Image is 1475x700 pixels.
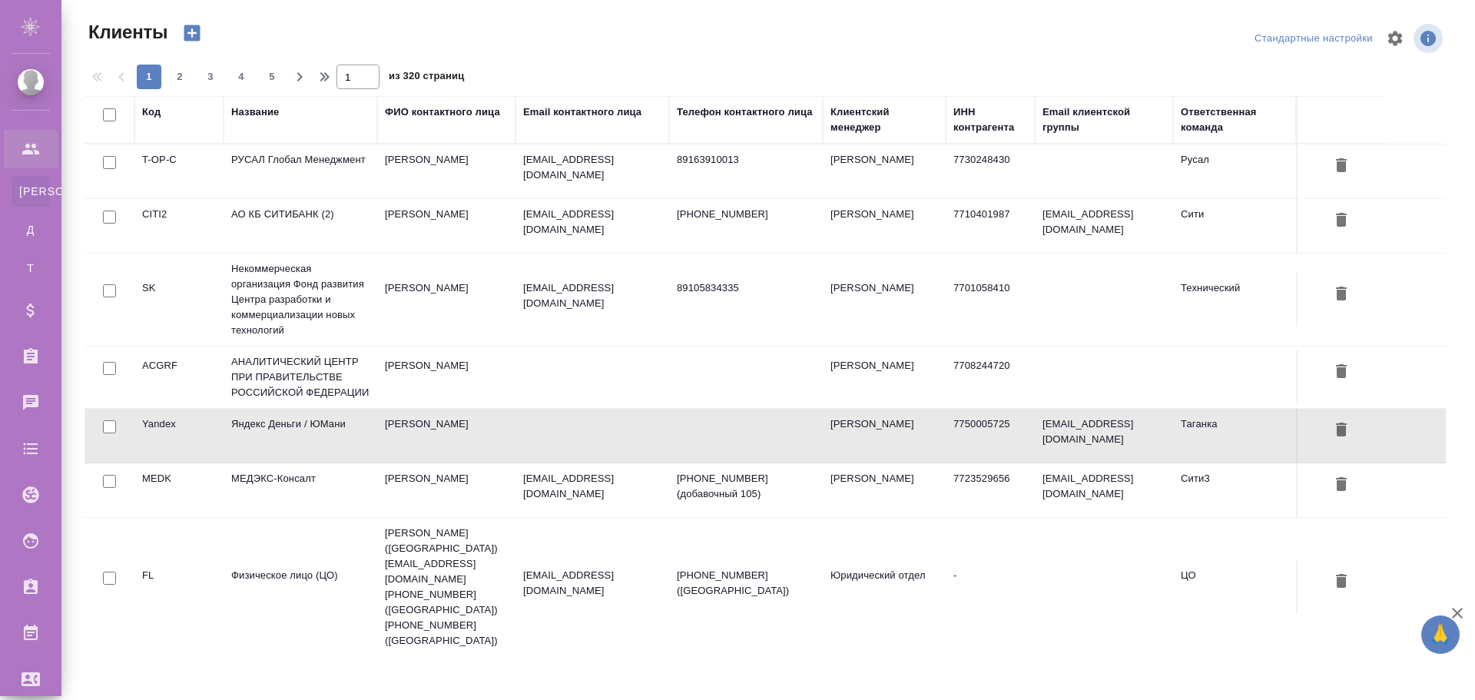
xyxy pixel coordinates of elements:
[523,105,641,120] div: Email контактного лица
[1173,560,1296,614] td: ЦО
[823,273,946,327] td: [PERSON_NAME]
[1251,27,1377,51] div: split button
[677,471,815,502] p: [PHONE_NUMBER] (добавочный 105)
[12,214,50,245] a: Д
[134,463,224,517] td: MEDK
[1328,416,1354,445] button: Удалить
[523,152,661,183] p: [EMAIL_ADDRESS][DOMAIN_NAME]
[12,176,50,207] a: [PERSON_NAME]
[1035,463,1173,517] td: [EMAIL_ADDRESS][DOMAIN_NAME]
[946,409,1035,463] td: 7750005725
[377,350,515,404] td: [PERSON_NAME]
[946,273,1035,327] td: 7701058410
[134,273,224,327] td: SK
[12,253,50,284] a: Т
[823,409,946,463] td: [PERSON_NAME]
[1328,358,1354,386] button: Удалить
[224,199,377,253] td: АО КБ СИТИБАНК (2)
[1173,409,1296,463] td: Таганка
[1173,273,1296,327] td: Технический
[224,254,377,346] td: Некоммерческая организация Фонд развития Центра разработки и коммерциализации новых технологий
[167,69,192,85] span: 2
[19,260,42,276] span: Т
[229,65,254,89] button: 4
[377,273,515,327] td: [PERSON_NAME]
[946,199,1035,253] td: 7710401987
[1035,409,1173,463] td: [EMAIL_ADDRESS][DOMAIN_NAME]
[523,207,661,237] p: [EMAIL_ADDRESS][DOMAIN_NAME]
[389,67,464,89] span: из 320 страниц
[377,518,515,656] td: [PERSON_NAME] ([GEOGRAPHIC_DATA]) [EMAIL_ADDRESS][DOMAIN_NAME] [PHONE_NUMBER] ([GEOGRAPHIC_DATA])...
[830,105,938,135] div: Клиентский менеджер
[224,347,377,408] td: АНАЛИТИЧЕСКИЙ ЦЕНТР ПРИ ПРАВИТЕЛЬСТВЕ РОССИЙСКОЙ ФЕДЕРАЦИИ
[823,350,946,404] td: [PERSON_NAME]
[377,463,515,517] td: [PERSON_NAME]
[1328,152,1354,181] button: Удалить
[85,20,167,45] span: Клиенты
[1173,199,1296,253] td: Сити
[385,105,500,120] div: ФИО контактного лица
[677,152,815,168] p: 89163910013
[953,105,1027,135] div: ИНН контрагента
[677,280,815,296] p: 89105834335
[1421,615,1460,654] button: 🙏
[823,144,946,198] td: [PERSON_NAME]
[224,463,377,517] td: МЕДЭКС-Консалт
[946,144,1035,198] td: 7730248430
[224,409,377,463] td: Яндекс Деньги / ЮМани
[1328,568,1354,596] button: Удалить
[1181,105,1288,135] div: Ответственная команда
[142,105,161,120] div: Код
[167,65,192,89] button: 2
[377,199,515,253] td: [PERSON_NAME]
[1035,199,1173,253] td: [EMAIL_ADDRESS][DOMAIN_NAME]
[1414,24,1446,53] span: Посмотреть информацию
[946,463,1035,517] td: 7723529656
[1173,463,1296,517] td: Сити3
[224,144,377,198] td: РУСАЛ Глобал Менеджмент
[174,20,210,46] button: Создать
[19,222,42,237] span: Д
[229,69,254,85] span: 4
[260,65,284,89] button: 5
[1328,207,1354,235] button: Удалить
[224,560,377,614] td: Физическое лицо (ЦО)
[1328,471,1354,499] button: Удалить
[823,560,946,614] td: Юридический отдел
[19,184,42,199] span: [PERSON_NAME]
[377,144,515,198] td: [PERSON_NAME]
[377,409,515,463] td: [PERSON_NAME]
[823,199,946,253] td: [PERSON_NAME]
[1173,144,1296,198] td: Русал
[946,350,1035,404] td: 7708244720
[134,409,224,463] td: Yandex
[523,568,661,599] p: [EMAIL_ADDRESS][DOMAIN_NAME]
[134,144,224,198] td: T-OP-C
[1427,619,1453,651] span: 🙏
[1377,20,1414,57] span: Настроить таблицу
[1042,105,1165,135] div: Email клиентской группы
[1328,280,1354,309] button: Удалить
[260,69,284,85] span: 5
[523,280,661,311] p: [EMAIL_ADDRESS][DOMAIN_NAME]
[677,105,813,120] div: Телефон контактного лица
[134,560,224,614] td: FL
[198,69,223,85] span: 3
[134,350,224,404] td: ACGRF
[946,560,1035,614] td: -
[677,568,815,599] p: [PHONE_NUMBER] ([GEOGRAPHIC_DATA])
[198,65,223,89] button: 3
[134,199,224,253] td: CITI2
[523,471,661,502] p: [EMAIL_ADDRESS][DOMAIN_NAME]
[823,463,946,517] td: [PERSON_NAME]
[231,105,279,120] div: Название
[677,207,815,222] p: [PHONE_NUMBER]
